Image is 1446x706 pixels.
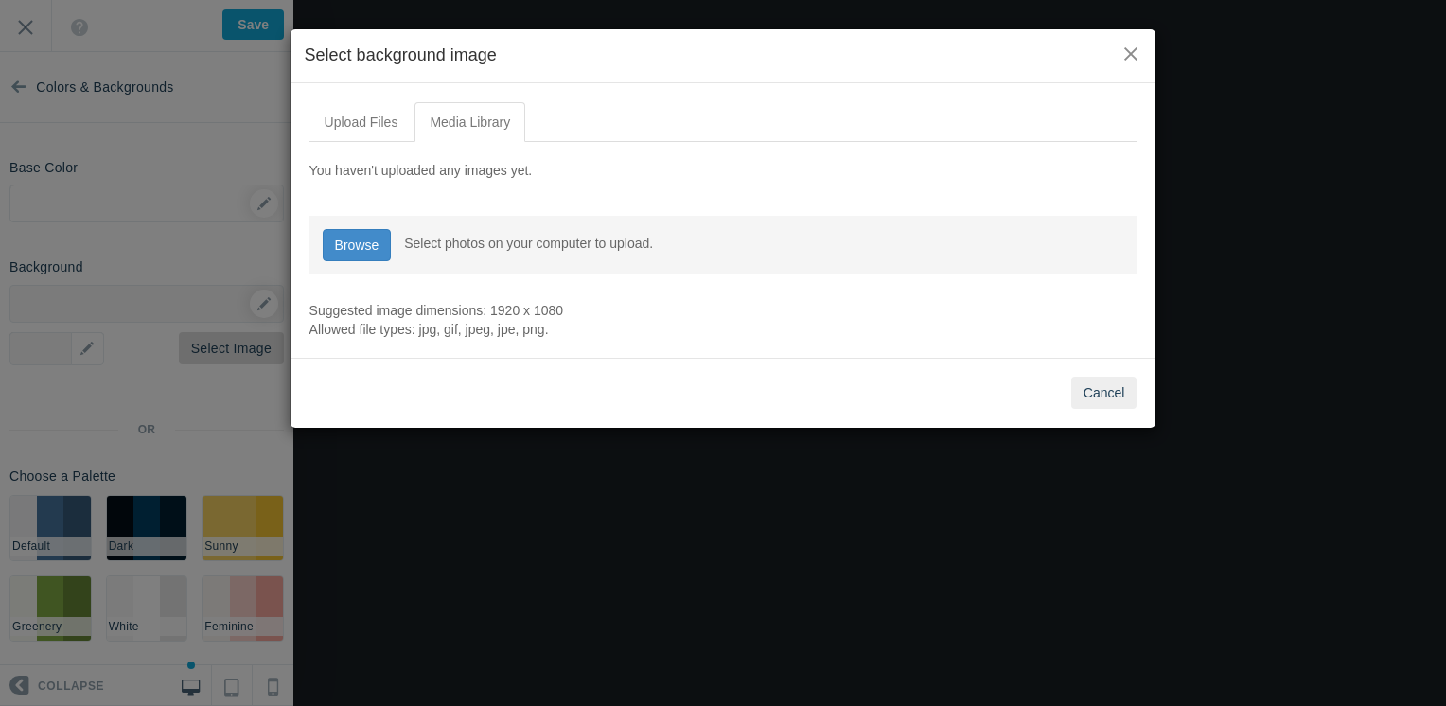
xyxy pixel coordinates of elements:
[414,102,525,142] a: Media Library
[309,322,549,337] span: Allowed file types: jpg, gif, jpeg, jpe, png.
[309,303,564,318] span: Suggested image dimensions: 1920 x 1080
[1071,377,1137,409] button: Cancel
[1120,44,1141,64] button: ×
[404,236,653,251] span: Select photos on your computer to upload.
[309,161,1137,180] p: You haven't uploaded any images yet.
[323,229,392,261] a: Browse
[309,102,414,142] a: Upload Files
[305,44,1142,68] h4: Select background image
